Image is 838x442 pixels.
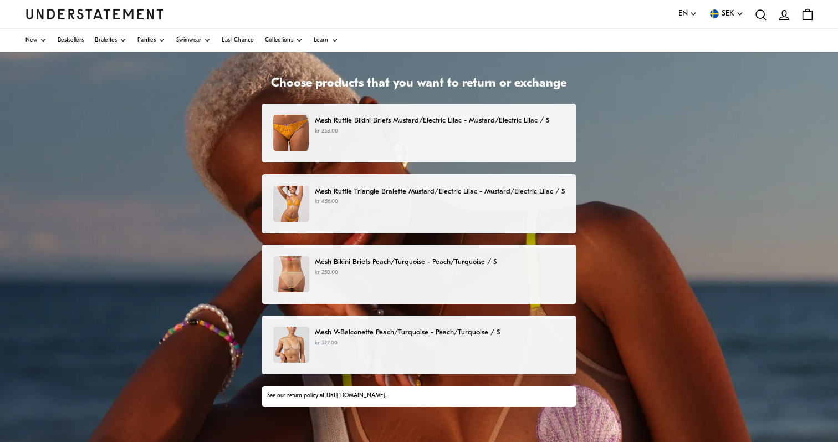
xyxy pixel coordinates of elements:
h1: Choose products that you want to return or exchange [262,76,576,92]
a: New [25,29,47,52]
a: Understatement Homepage [25,9,164,19]
a: Bralettes [95,29,126,52]
span: Collections [265,38,293,43]
span: Swimwear [176,38,201,43]
button: SEK [708,8,744,20]
button: EN [678,8,697,20]
a: [URL][DOMAIN_NAME] [324,393,385,399]
p: kr 258.00 [315,127,565,136]
span: Bralettes [95,38,117,43]
span: Learn [314,38,329,43]
a: Collections [265,29,303,52]
span: Panties [137,38,156,43]
a: Swimwear [176,29,211,52]
a: Bestsellers [58,29,84,52]
p: Mesh Bikini Briefs Peach/Turquoise - Peach/Turquoise / S [315,256,565,268]
span: SEK [722,8,734,20]
span: Bestsellers [58,38,84,43]
p: kr 258.00 [315,268,565,277]
p: Mesh V-Balconette Peach/Turquoise - Peach/Turquoise / S [315,327,565,338]
img: 35_601b1a0a-718a-45e8-a058-2db907ff4568.jpg [273,115,309,151]
img: PEME-BRA-028_46a8d15a-869b-4565-8017-d983a9479f9a.jpg [273,327,309,363]
a: Learn [314,29,338,52]
a: Last Chance [222,29,253,52]
p: kr 522.00 [315,339,565,348]
span: EN [678,8,688,20]
div: See our return policy at . [267,392,570,400]
span: Last Chance [222,38,253,43]
p: Mesh Ruffle Triangle Bralette Mustard/Electric Lilac - Mustard/Electric Lilac / S [315,186,565,197]
span: New [25,38,37,43]
img: MUME-BRA-034.jpg [273,186,309,222]
p: Mesh Ruffle Bikini Briefs Mustard/Electric Lilac - Mustard/Electric Lilac / S [315,115,565,126]
p: kr 456.00 [315,197,565,206]
img: PEME-BRF-002-1.jpg [273,256,309,292]
a: Panties [137,29,165,52]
